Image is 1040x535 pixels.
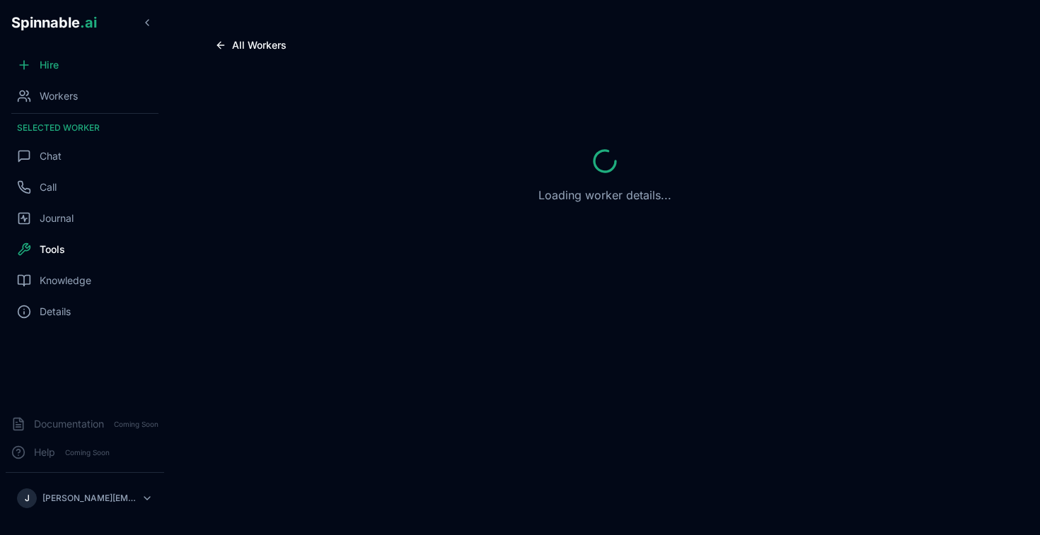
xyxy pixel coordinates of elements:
[110,418,163,431] span: Coming Soon
[80,14,97,31] span: .ai
[538,187,671,204] p: Loading worker details...
[40,274,91,288] span: Knowledge
[40,180,57,194] span: Call
[42,493,136,504] p: [PERSON_NAME][EMAIL_ADDRESS][DOMAIN_NAME]
[204,34,298,57] button: All Workers
[6,117,164,139] div: Selected Worker
[11,14,97,31] span: Spinnable
[40,305,71,319] span: Details
[61,446,114,459] span: Coming Soon
[40,89,78,103] span: Workers
[40,242,65,257] span: Tools
[40,211,74,225] span: Journal
[40,149,62,163] span: Chat
[25,493,30,504] span: J
[34,445,55,459] span: Help
[34,417,104,431] span: Documentation
[40,58,59,72] span: Hire
[11,484,158,512] button: J[PERSON_NAME][EMAIL_ADDRESS][DOMAIN_NAME]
